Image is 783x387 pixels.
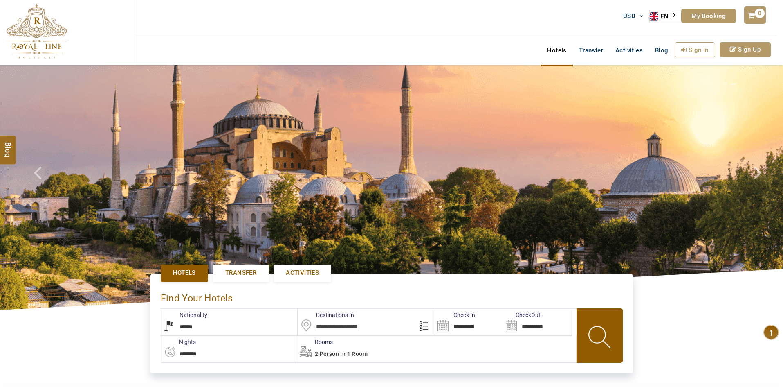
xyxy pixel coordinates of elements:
[225,269,256,277] span: Transfer
[655,47,669,54] span: Blog
[650,10,681,23] a: EN
[503,309,572,335] input: Search
[541,42,572,59] a: Hotels
[681,9,736,23] a: My Booking
[649,10,681,23] aside: Language selected: English
[649,42,675,59] a: Blog
[720,42,771,57] a: Sign Up
[6,4,67,59] img: The Royal Line Holidays
[623,12,635,20] span: USD
[744,6,765,24] a: 0
[503,311,541,319] label: CheckOut
[161,265,208,281] a: Hotels
[744,65,783,310] a: Check next image
[435,311,475,319] label: Check In
[161,311,207,319] label: Nationality
[649,10,681,23] div: Language
[675,42,715,57] a: Sign In
[23,65,63,310] a: Check next prev
[435,309,503,335] input: Search
[173,269,196,277] span: Hotels
[755,9,765,18] span: 0
[609,42,649,59] a: Activities
[315,351,368,357] span: 2 Person in 1 Room
[296,338,333,346] label: Rooms
[274,265,331,281] a: Activities
[573,42,609,59] a: Transfer
[161,284,623,308] div: Find Your Hotels
[161,338,196,346] label: nights
[213,265,269,281] a: Transfer
[3,142,13,149] span: Blog
[298,311,354,319] label: Destinations In
[286,269,319,277] span: Activities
